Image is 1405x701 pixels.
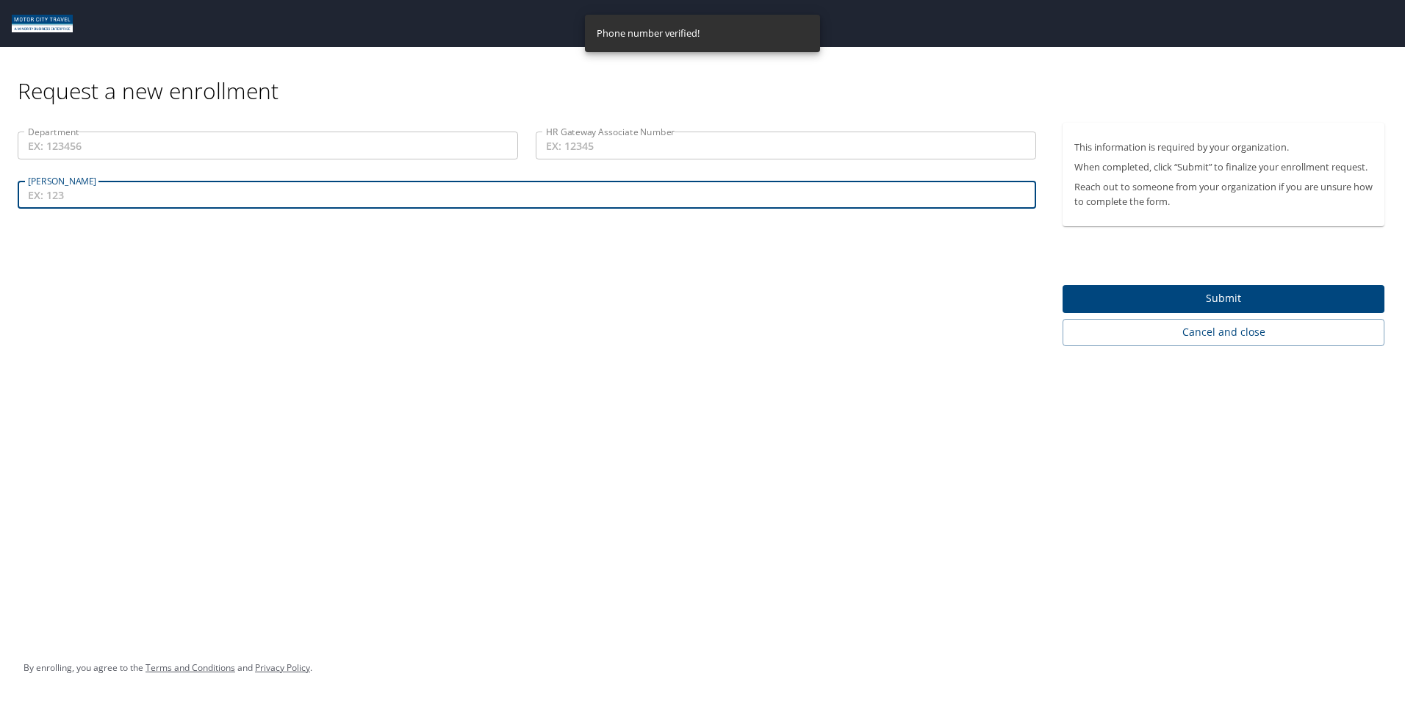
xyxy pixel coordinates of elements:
p: Reach out to someone from your organization if you are unsure how to complete the form. [1074,180,1373,208]
span: Submit [1074,290,1373,308]
input: EX: 123456 [18,132,518,159]
button: Cancel and close [1063,319,1384,346]
input: EX: 12345 [536,132,1036,159]
p: When completed, click “Submit” to finalize your enrollment request. [1074,160,1373,174]
div: By enrolling, you agree to the and . [24,650,312,686]
div: Phone number verified! [597,19,700,48]
button: Submit [1063,285,1384,314]
p: This information is required by your organization. [1074,140,1373,154]
input: EX: 123 [18,181,1036,209]
img: Motor City logo [12,15,73,32]
a: Terms and Conditions [145,661,235,674]
span: Cancel and close [1074,323,1373,342]
a: Privacy Policy [255,661,310,674]
div: Request a new enrollment [18,47,1396,105]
